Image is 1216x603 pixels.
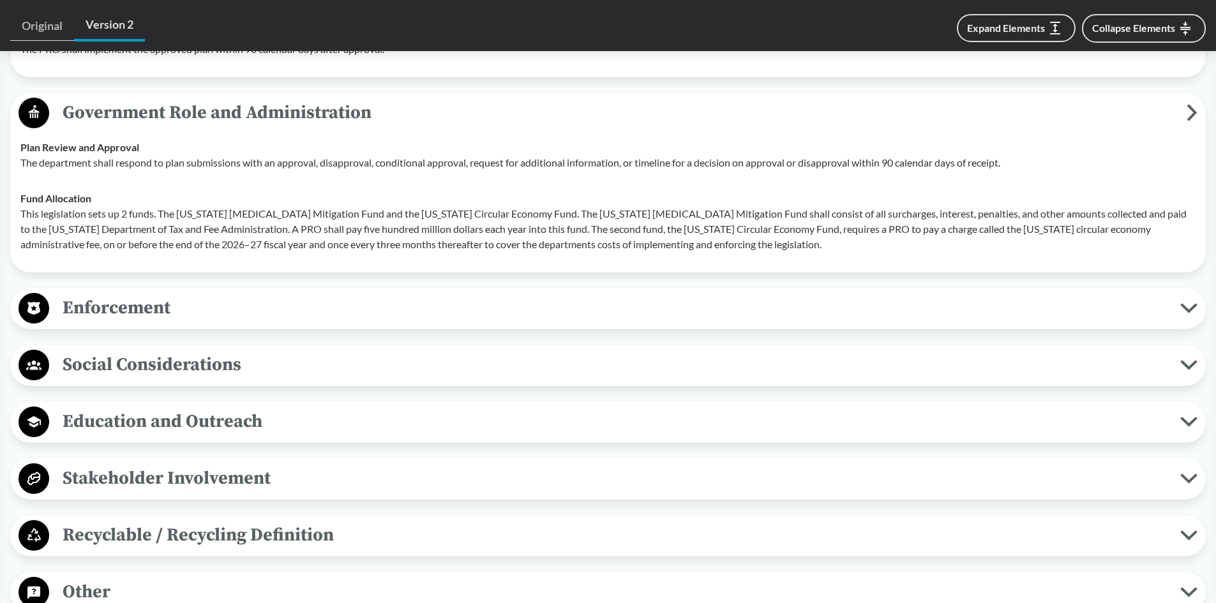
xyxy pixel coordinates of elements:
strong: Plan Review and Approval [20,141,139,153]
span: Enforcement [49,294,1180,322]
span: Social Considerations [49,350,1180,379]
button: Enforcement [15,292,1201,325]
button: Expand Elements [957,14,1076,42]
button: Recyclable / Recycling Definition [15,519,1201,552]
button: Social Considerations [15,349,1201,382]
span: Government Role and Administration [49,98,1187,127]
span: Education and Outreach [49,407,1180,436]
button: Collapse Elements [1082,14,1206,43]
a: Original [10,11,74,41]
button: Stakeholder Involvement [15,463,1201,495]
p: This legislation sets up 2 funds. The [US_STATE] [MEDICAL_DATA] Mitigation Fund and the [US_STATE... [20,206,1196,252]
span: Stakeholder Involvement [49,464,1180,493]
strong: Fund Allocation [20,192,91,204]
a: Version 2 [74,10,145,41]
button: Government Role and Administration [15,97,1201,130]
p: The department shall respond to plan submissions with an approval, disapproval, conditional appro... [20,155,1196,170]
button: Education and Outreach [15,406,1201,438]
span: Recyclable / Recycling Definition [49,521,1180,549]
